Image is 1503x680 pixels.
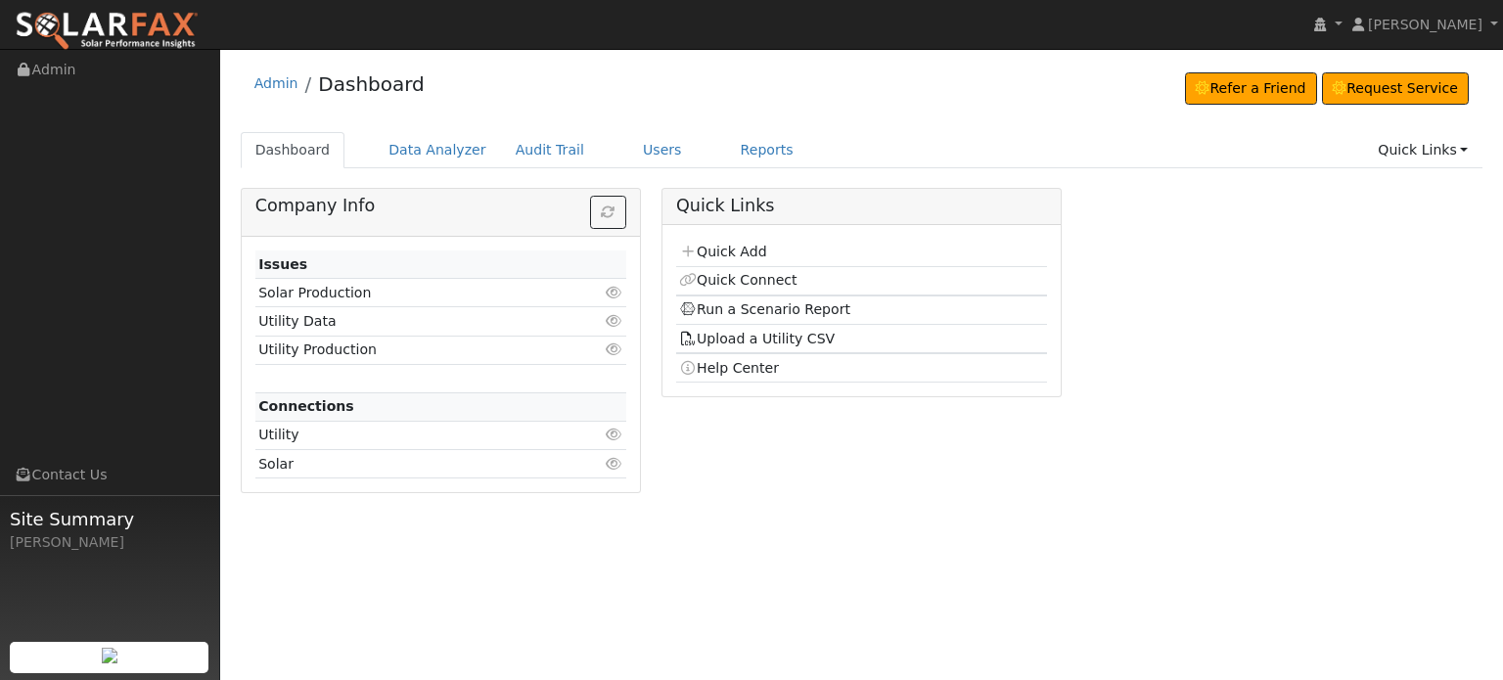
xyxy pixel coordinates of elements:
[102,648,117,663] img: retrieve
[606,286,623,299] i: Click to view
[374,132,501,168] a: Data Analyzer
[679,331,835,346] a: Upload a Utility CSV
[10,506,209,532] span: Site Summary
[628,132,697,168] a: Users
[255,421,567,449] td: Utility
[679,360,779,376] a: Help Center
[10,532,209,553] div: [PERSON_NAME]
[254,75,298,91] a: Admin
[726,132,808,168] a: Reports
[606,342,623,356] i: Click to view
[255,196,626,216] h5: Company Info
[679,272,797,288] a: Quick Connect
[606,457,623,471] i: Click to view
[1322,72,1470,106] a: Request Service
[318,72,425,96] a: Dashboard
[1368,17,1482,32] span: [PERSON_NAME]
[255,307,567,336] td: Utility Data
[501,132,599,168] a: Audit Trail
[1363,132,1482,168] a: Quick Links
[258,256,307,272] strong: Issues
[606,314,623,328] i: Click to view
[1185,72,1317,106] a: Refer a Friend
[255,336,567,364] td: Utility Production
[241,132,345,168] a: Dashboard
[606,428,623,441] i: Click to view
[258,398,354,414] strong: Connections
[679,301,850,317] a: Run a Scenario Report
[679,244,766,259] a: Quick Add
[15,11,199,52] img: SolarFax
[255,279,567,307] td: Solar Production
[255,450,567,478] td: Solar
[676,196,1047,216] h5: Quick Links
